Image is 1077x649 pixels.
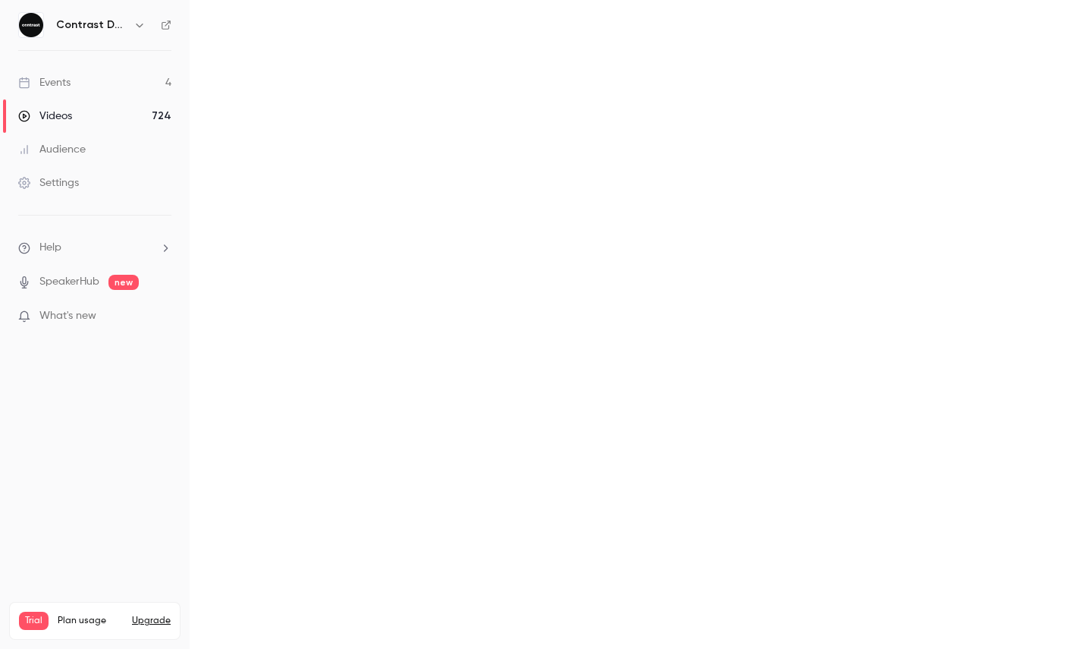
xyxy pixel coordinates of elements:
[58,615,123,627] span: Plan usage
[39,308,96,324] span: What's new
[39,240,61,256] span: Help
[19,612,49,630] span: Trial
[18,240,171,256] li: help-dropdown-opener
[132,615,171,627] button: Upgrade
[18,75,71,90] div: Events
[18,109,72,124] div: Videos
[108,275,139,290] span: new
[18,142,86,157] div: Audience
[56,17,127,33] h6: Contrast Demos
[18,175,79,191] div: Settings
[39,274,99,290] a: SpeakerHub
[19,13,43,37] img: Contrast Demos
